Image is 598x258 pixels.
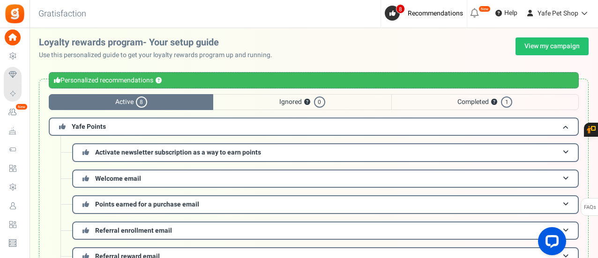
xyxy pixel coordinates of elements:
[478,6,491,12] em: New
[39,37,280,48] h2: Loyalty rewards program- Your setup guide
[538,8,578,18] span: Yafe Pet Shop
[156,78,162,84] button: ?
[491,99,497,105] button: ?
[4,3,25,24] img: Gratisfaction
[28,5,97,23] h3: Gratisfaction
[408,8,463,18] span: Recommendations
[95,199,199,209] span: Points earned for a purchase email
[516,37,589,55] a: View my campaign
[136,96,147,108] span: 8
[391,94,579,110] span: Completed
[583,199,596,216] span: FAQs
[502,8,517,18] span: Help
[95,174,141,184] span: Welcome email
[213,94,391,110] span: Ignored
[95,226,172,236] span: Referral enrollment email
[4,104,25,120] a: New
[95,147,261,157] span: Activate newsletter subscription as a way to earn points
[304,99,310,105] button: ?
[49,94,213,110] span: Active
[396,4,405,14] span: 8
[385,6,467,21] a: 8 Recommendations
[15,103,28,110] em: New
[501,96,512,108] span: 1
[72,122,106,132] span: Yafe Points
[49,72,579,88] div: Personalized recommendations
[492,6,521,21] a: Help
[314,96,325,108] span: 0
[39,51,280,60] p: Use this personalized guide to get your loyalty rewards program up and running.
